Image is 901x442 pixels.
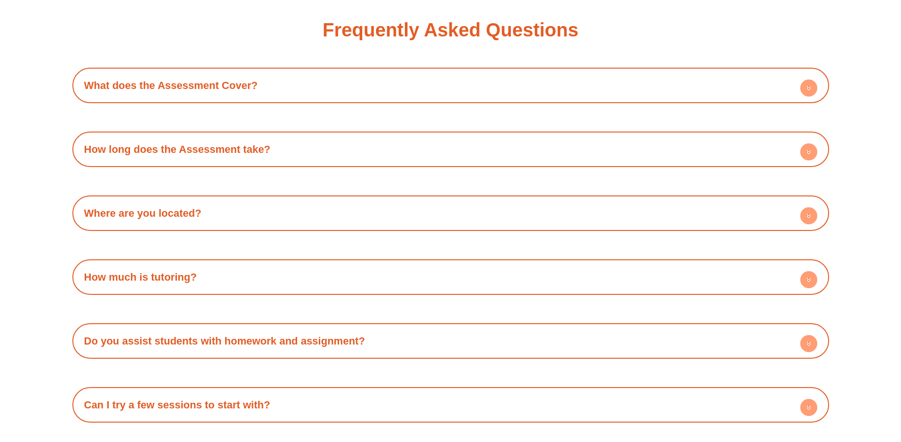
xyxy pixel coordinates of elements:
a: Do you assist students with homework and assignment? [84,335,365,347]
h3: Frequently Asked Questions [323,20,578,39]
div: How long does the Assessment take? [77,136,824,162]
h4: Can I try a few sessions to start with? [77,392,824,418]
h4: What does the Assessment Cover? [77,72,824,98]
a: What does the Assessment Cover? [84,80,258,91]
a: How long does the Assessment take? [84,143,271,155]
a: Can I try a few sessions to start with? [84,399,271,411]
a: Where are you located? [84,207,201,219]
iframe: Chat Widget [739,335,901,442]
h4: Do you assist students with homework and assignment? [77,328,824,354]
h4: Where are you located? [77,200,824,226]
div: How much is tutoring? [77,264,824,290]
a: How much is tutoring? [84,271,197,283]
